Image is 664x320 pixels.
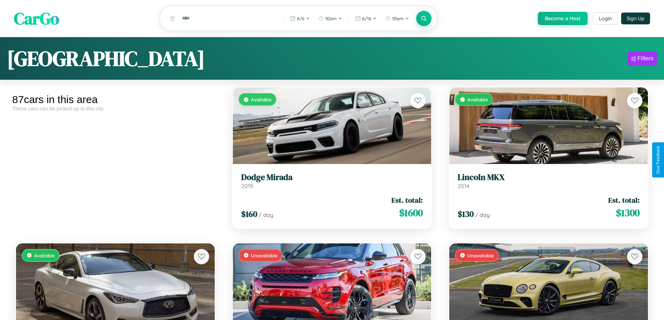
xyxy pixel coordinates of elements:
[287,13,313,24] button: 6/6
[638,55,654,62] div: Filters
[7,44,205,73] h1: [GEOGRAPHIC_DATA]
[593,12,618,25] button: Login
[458,172,640,189] a: Lincoln MKX2014
[34,252,55,258] span: Available
[297,16,304,21] span: 6 / 6
[251,252,277,258] span: Unavailable
[12,94,219,106] div: 87 cars in this area
[608,195,640,205] span: Est. total:
[467,96,488,102] span: Available
[12,106,219,111] div: These cars can be picked up in this city.
[382,13,413,24] button: 10am
[241,208,257,220] span: $ 160
[315,13,346,24] button: 10am
[616,206,640,220] span: $ 1300
[458,172,640,182] h3: Lincoln MKX
[458,208,474,220] span: $ 130
[392,16,404,21] span: 10am
[475,211,490,218] span: / day
[251,96,272,102] span: Available
[325,16,337,21] span: 10am
[656,146,661,174] div: Give Feedback
[538,12,588,25] button: Become a Host
[259,211,273,218] span: / day
[241,172,423,189] a: Dodge Mirada2019
[399,206,423,220] span: $ 1600
[362,16,371,21] span: 6 / 16
[14,7,59,30] span: CarGo
[467,252,494,258] span: Unavailable
[391,195,423,205] span: Est. total:
[627,52,657,65] button: Filters
[458,182,470,189] span: 2014
[352,13,380,24] button: 6/16
[621,13,650,24] button: Sign Up
[241,172,423,182] h3: Dodge Mirada
[241,182,253,189] span: 2019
